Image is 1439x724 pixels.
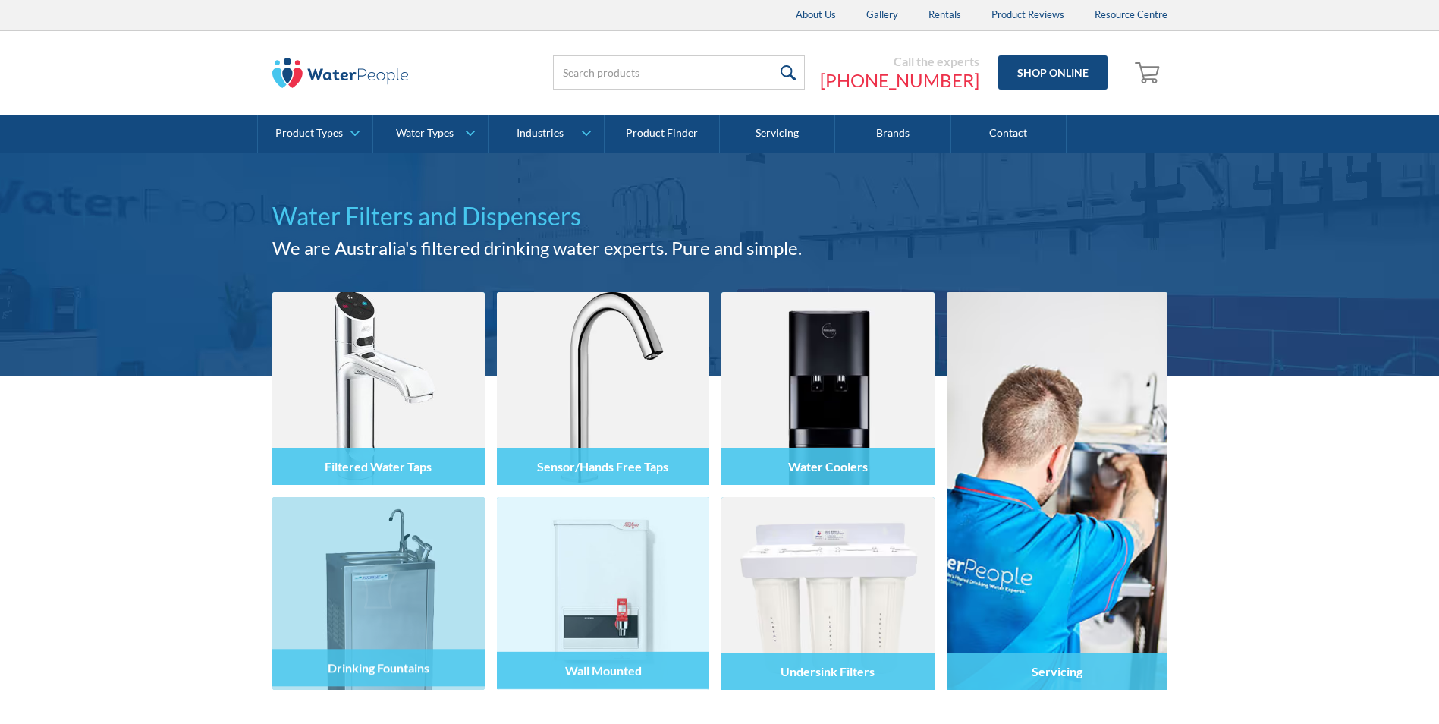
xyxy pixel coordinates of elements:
h4: Servicing [1032,664,1082,678]
div: Call the experts [820,54,979,69]
img: Undersink Filters [721,497,934,690]
a: Servicing [720,115,835,153]
a: Open empty cart [1131,55,1167,91]
a: Industries [489,115,603,153]
img: Drinking Fountains [272,497,485,690]
a: Brands [835,115,950,153]
div: Product Types [275,127,343,140]
img: Sensor/Hands Free Taps [497,292,709,485]
input: Search products [553,55,805,90]
a: Product Finder [605,115,720,153]
h4: Wall Mounted [564,663,641,678]
div: Water Types [396,127,454,140]
img: Water Coolers [721,292,934,485]
h4: Drinking Fountains [328,660,429,675]
a: Shop Online [998,55,1108,90]
h4: Filtered Water Taps [325,459,432,474]
a: [PHONE_NUMBER] [820,69,979,92]
h4: Water Coolers [788,459,868,474]
h4: Undersink Filters [781,664,875,678]
a: Servicing [947,292,1167,690]
a: Water Types [373,115,488,153]
a: Product Types [258,115,372,153]
div: Industries [517,127,564,140]
img: shopping cart [1135,60,1164,84]
img: Wall Mounted [497,497,709,690]
img: Filtered Water Taps [272,292,485,485]
a: Contact [951,115,1067,153]
h4: Sensor/Hands Free Taps [537,459,668,474]
img: The Water People [272,58,409,88]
